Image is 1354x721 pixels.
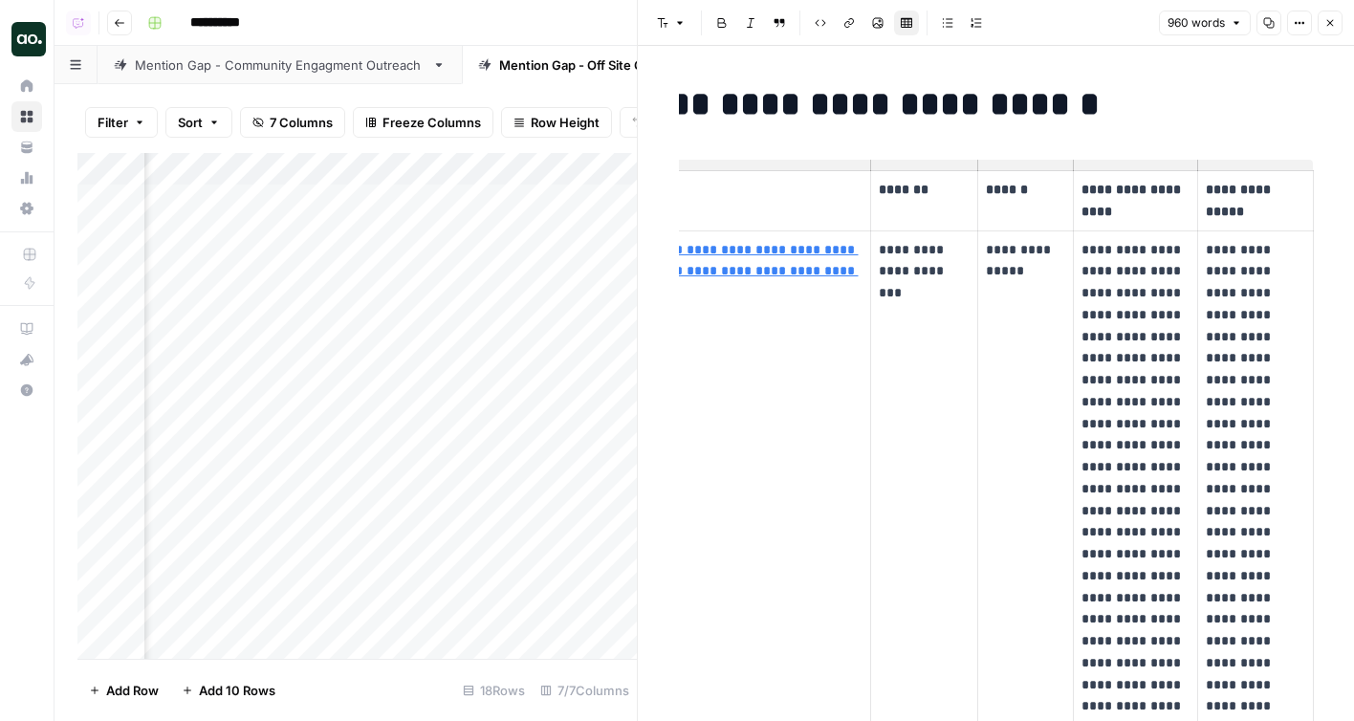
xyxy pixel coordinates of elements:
[11,101,42,132] a: Browse
[11,22,46,56] img: Dillon Test Logo
[11,193,42,224] a: Settings
[1168,14,1225,32] span: 960 words
[11,344,42,375] button: What's new?
[98,113,128,132] span: Filter
[11,71,42,101] a: Home
[382,113,481,132] span: Freeze Columns
[170,675,287,706] button: Add 10 Rows
[499,55,740,75] div: Mention Gap - Off Site Citation Outreach
[85,107,158,138] button: Filter
[12,345,41,374] div: What's new?
[533,675,637,706] div: 7/7 Columns
[501,107,612,138] button: Row Height
[11,314,42,344] a: AirOps Academy
[178,113,203,132] span: Sort
[455,675,533,706] div: 18 Rows
[11,132,42,163] a: Your Data
[98,46,462,84] a: Mention Gap - Community Engagment Outreach
[11,15,42,63] button: Workspace: Dillon Test
[270,113,333,132] span: 7 Columns
[462,46,777,84] a: Mention Gap - Off Site Citation Outreach
[531,113,600,132] span: Row Height
[1159,11,1251,35] button: 960 words
[11,375,42,405] button: Help + Support
[240,107,345,138] button: 7 Columns
[77,675,170,706] button: Add Row
[106,681,159,700] span: Add Row
[165,107,232,138] button: Sort
[135,55,425,75] div: Mention Gap - Community Engagment Outreach
[11,163,42,193] a: Usage
[353,107,493,138] button: Freeze Columns
[199,681,275,700] span: Add 10 Rows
